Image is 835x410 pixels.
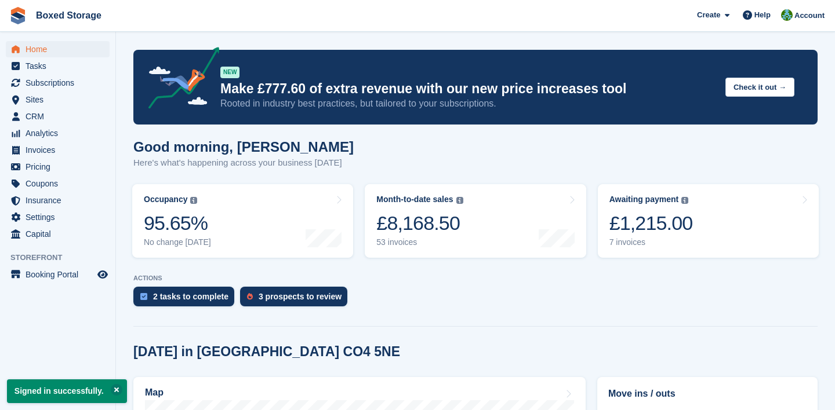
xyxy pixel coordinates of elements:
[259,292,342,301] div: 3 prospects to review
[609,211,693,235] div: £1,215.00
[781,9,793,21] img: Tobias Butler
[26,209,95,225] span: Settings
[144,211,211,235] div: 95.65%
[6,91,110,108] a: menu
[376,195,453,204] div: Month-to-date sales
[240,287,353,312] a: 3 prospects to review
[26,75,95,91] span: Subscriptions
[9,7,27,24] img: stora-icon-8386f47178a22dfd0bd8f6a31ec36ba5ce8667c1dd55bd0f319d3a0aa187defe.svg
[6,125,110,141] a: menu
[6,75,110,91] a: menu
[6,159,110,175] a: menu
[609,195,679,204] div: Awaiting payment
[609,237,693,247] div: 7 invoices
[6,58,110,74] a: menu
[6,108,110,125] a: menu
[26,142,95,158] span: Invoices
[26,226,95,242] span: Capital
[144,195,187,204] div: Occupancy
[26,58,95,74] span: Tasks
[7,379,127,403] p: Signed in successfully.
[794,10,825,21] span: Account
[26,91,95,108] span: Sites
[153,292,228,301] div: 2 tasks to complete
[145,387,164,398] h2: Map
[6,209,110,225] a: menu
[220,80,716,97] p: Make £777.60 of extra revenue with our new price increases tool
[6,41,110,57] a: menu
[376,237,463,247] div: 53 invoices
[6,175,110,192] a: menu
[247,293,253,300] img: prospect-51fa495bee0391a8d652442698ab0144808aea92771e9ea1ae160a38d050c398.svg
[133,139,354,155] h1: Good morning, [PERSON_NAME]
[133,274,818,282] p: ACTIONS
[6,266,110,283] a: menu
[725,78,794,97] button: Check it out →
[6,226,110,242] a: menu
[190,197,197,204] img: icon-info-grey-7440780725fd019a000dd9b08b2336e03edf1995a4989e88bcd33f0948082b44.svg
[26,192,95,208] span: Insurance
[697,9,720,21] span: Create
[144,237,211,247] div: No change [DATE]
[6,142,110,158] a: menu
[608,387,807,401] h2: Move ins / outs
[26,125,95,141] span: Analytics
[598,184,819,258] a: Awaiting payment £1,215.00 7 invoices
[376,211,463,235] div: £8,168.50
[31,6,106,25] a: Boxed Storage
[220,97,716,110] p: Rooted in industry best practices, but tailored to your subscriptions.
[26,175,95,192] span: Coupons
[133,156,354,170] p: Here's what's happening across your business [DATE]
[220,67,239,78] div: NEW
[140,293,147,300] img: task-75834270c22a3079a89374b754ae025e5fb1db73e45f91037f5363f120a921f8.svg
[754,9,771,21] span: Help
[139,47,220,113] img: price-adjustments-announcement-icon-8257ccfd72463d97f412b2fc003d46551f7dbcb40ab6d574587a9cd5c0d94...
[133,344,400,360] h2: [DATE] in [GEOGRAPHIC_DATA] CO4 5NE
[6,192,110,208] a: menu
[681,197,688,204] img: icon-info-grey-7440780725fd019a000dd9b08b2336e03edf1995a4989e88bcd33f0948082b44.svg
[26,159,95,175] span: Pricing
[10,252,115,263] span: Storefront
[26,266,95,283] span: Booking Portal
[456,197,463,204] img: icon-info-grey-7440780725fd019a000dd9b08b2336e03edf1995a4989e88bcd33f0948082b44.svg
[365,184,586,258] a: Month-to-date sales £8,168.50 53 invoices
[96,268,110,281] a: Preview store
[26,41,95,57] span: Home
[133,287,240,312] a: 2 tasks to complete
[26,108,95,125] span: CRM
[132,184,353,258] a: Occupancy 95.65% No change [DATE]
